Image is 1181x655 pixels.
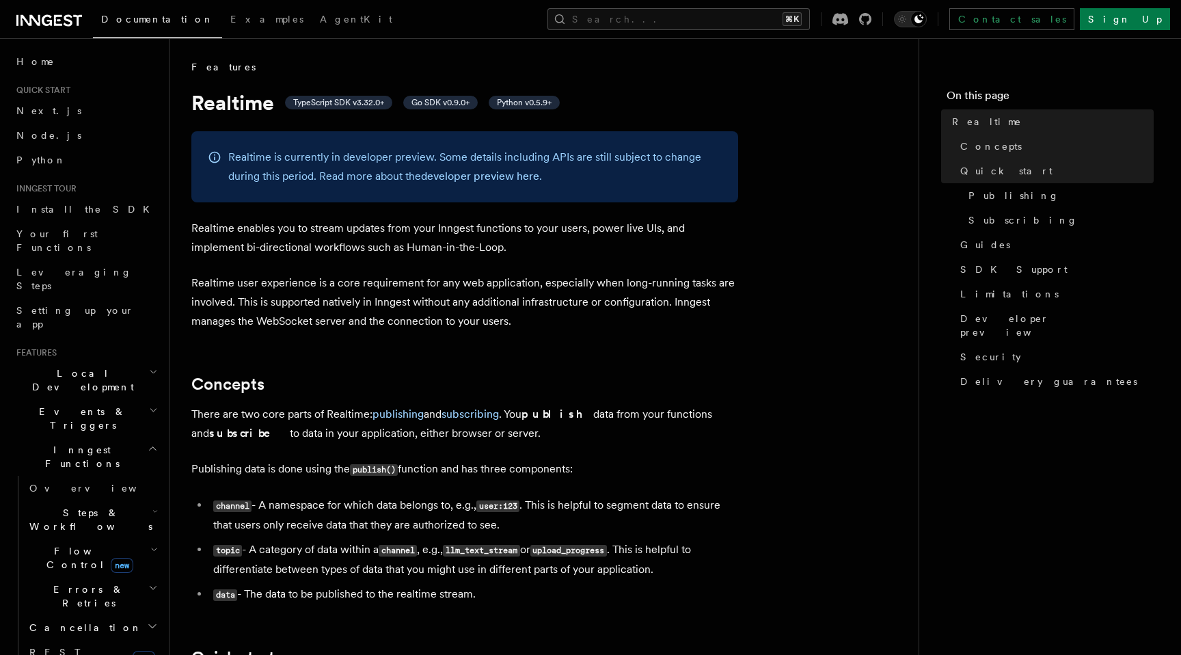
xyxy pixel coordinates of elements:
[222,4,312,37] a: Examples
[24,544,150,572] span: Flow Control
[16,228,98,253] span: Your first Functions
[11,49,161,74] a: Home
[960,287,1059,301] span: Limitations
[955,232,1154,257] a: Guides
[11,399,161,438] button: Events & Triggers
[547,8,810,30] button: Search...⌘K
[228,148,722,186] p: Realtime is currently in developer preview. Some details including APIs are still subject to chan...
[442,407,499,420] a: subscribing
[955,134,1154,159] a: Concepts
[894,11,927,27] button: Toggle dark mode
[24,615,161,640] button: Cancellation
[949,8,1074,30] a: Contact sales
[350,464,398,476] code: publish()
[521,407,593,420] strong: publish
[191,219,738,257] p: Realtime enables you to stream updates from your Inngest functions to your users, power live UIs,...
[11,443,148,470] span: Inngest Functions
[191,60,256,74] span: Features
[372,407,424,420] a: publishing
[11,366,149,394] span: Local Development
[411,97,470,108] span: Go SDK v0.9.0+
[11,361,161,399] button: Local Development
[11,222,161,260] a: Your first Functions
[191,273,738,331] p: Realtime user experience is a core requirement for any web application, especially when long-runn...
[93,4,222,38] a: Documentation
[11,123,161,148] a: Node.js
[11,260,161,298] a: Leveraging Steps
[955,282,1154,306] a: Limitations
[24,500,161,539] button: Steps & Workflows
[16,105,81,116] span: Next.js
[960,238,1010,252] span: Guides
[960,139,1022,153] span: Concepts
[960,164,1053,178] span: Quick start
[11,85,70,96] span: Quick start
[191,459,738,479] p: Publishing data is done using the function and has three components:
[968,213,1078,227] span: Subscribing
[530,545,607,557] code: upload_progress
[421,170,539,183] a: developer preview here
[955,345,1154,369] a: Security
[960,375,1137,388] span: Delivery guarantees
[24,506,152,533] span: Steps & Workflows
[963,208,1154,232] a: Subscribing
[11,148,161,172] a: Python
[101,14,214,25] span: Documentation
[209,496,738,535] li: - A namespace for which data belongs to, e.g., . This is helpful to segment data to ensure that u...
[476,500,519,512] code: user:123
[24,539,161,577] button: Flow Controlnew
[955,306,1154,345] a: Developer preview
[11,347,57,358] span: Features
[16,267,132,291] span: Leveraging Steps
[16,155,66,165] span: Python
[213,500,252,512] code: channel
[209,585,738,604] li: - The data to be published to the realtime stream.
[11,183,77,194] span: Inngest tour
[952,115,1022,129] span: Realtime
[209,427,290,440] strong: subscribe
[320,14,392,25] span: AgentKit
[783,12,802,26] kbd: ⌘K
[11,405,149,432] span: Events & Triggers
[443,545,519,557] code: llm_text_stream
[497,97,552,108] span: Python v0.5.9+
[11,298,161,336] a: Setting up your app
[16,55,55,68] span: Home
[312,4,401,37] a: AgentKit
[379,545,417,557] code: channel
[1080,8,1170,30] a: Sign Up
[24,577,161,615] button: Errors & Retries
[213,589,237,601] code: data
[960,350,1021,364] span: Security
[24,476,161,500] a: Overview
[111,558,133,573] span: new
[230,14,303,25] span: Examples
[963,183,1154,208] a: Publishing
[947,109,1154,134] a: Realtime
[16,305,134,330] span: Setting up your app
[11,197,161,222] a: Install the SDK
[29,483,170,494] span: Overview
[968,189,1059,202] span: Publishing
[191,405,738,443] p: There are two core parts of Realtime: and . You data from your functions and to data in your appl...
[293,97,384,108] span: TypeScript SDK v3.32.0+
[24,583,148,610] span: Errors & Retries
[960,312,1154,339] span: Developer preview
[11,98,161,123] a: Next.js
[209,540,738,579] li: - A category of data within a , e.g., or . This is helpful to differentiate between types of data...
[16,130,81,141] span: Node.js
[24,621,142,634] span: Cancellation
[955,369,1154,394] a: Delivery guarantees
[947,88,1154,109] h4: On this page
[955,159,1154,183] a: Quick start
[191,375,264,394] a: Concepts
[960,263,1068,276] span: SDK Support
[191,90,738,115] h1: Realtime
[16,204,158,215] span: Install the SDK
[11,438,161,476] button: Inngest Functions
[213,545,242,557] code: topic
[955,257,1154,282] a: SDK Support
